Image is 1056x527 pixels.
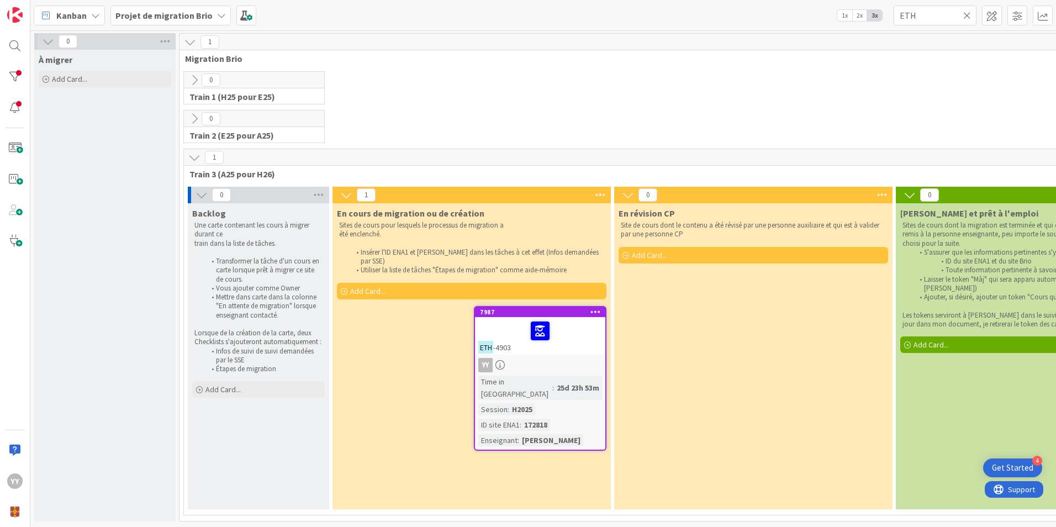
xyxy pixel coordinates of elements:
div: H2025 [509,403,535,415]
span: 2x [852,10,867,21]
div: 7987 [475,307,605,317]
span: 3x [867,10,882,21]
span: Add Card... [632,250,667,260]
span: En cours de migration ou de création [337,208,484,219]
span: 0 [202,73,220,87]
span: 0 [920,188,939,202]
span: : [520,419,521,431]
span: 1 [205,151,224,164]
p: Site de cours dont le contenu a été révisé par une personne auxiliaire et qui est à valider par u... [621,221,886,239]
div: 25d 23h 53m [554,382,602,394]
li: Mettre dans carte dans la colonne "En attente de migration" lorsque enseignant contacté. [205,293,323,320]
img: Visit kanbanzone.com [7,7,23,23]
div: Session [478,403,508,415]
div: 7987 [480,308,605,316]
span: En révision CP [619,208,675,219]
p: été enclenché. [339,230,604,239]
li: Utiliser la liste de tâches "Étapes de migration" comme aide-mémoire [350,266,605,275]
img: avatar [7,504,23,520]
span: Livré et prêt à l'emploi [900,208,1038,219]
li: Insérer l'ID ENA1 et [PERSON_NAME] dans les tâches à cet effet (Infos demandées par SSE) [350,248,605,266]
span: Backlog [192,208,226,219]
p: Lorsque de la création de la carte, deux Checklists s'ajouteront automatiquement : [194,329,323,347]
div: YY [7,473,23,489]
li: Étapes de migration [205,365,323,373]
div: ID site ENA1 [478,419,520,431]
b: Projet de migration Brio [115,10,213,21]
div: Enseignant [478,434,518,446]
span: Add Card... [52,74,87,84]
div: 172818 [521,419,550,431]
li: Transformer la tâche d'un cours en carte lorsque prêt à migrer ce site de cours. [205,257,323,284]
div: YY [475,358,605,372]
span: 1x [837,10,852,21]
li: Vous ajouter comme Owner [205,284,323,293]
div: Get Started [992,462,1033,473]
span: -4903 [493,342,511,352]
input: Quick Filter... [894,6,976,25]
span: : [552,382,554,394]
span: Add Card... [350,286,386,296]
span: Train 1 (H25 pour E25) [189,91,310,102]
p: Sites de cours pour lesquels le processus de migration a [339,221,604,230]
span: : [508,403,509,415]
li: Infos de suivi de suivi demandées par le SSE [205,347,323,365]
mark: ETH [478,341,493,354]
span: 0 [638,188,657,202]
div: 7987ETH-4903 [475,307,605,355]
span: Kanban [56,9,87,22]
span: Support [23,2,50,15]
div: Open Get Started checklist, remaining modules: 4 [983,459,1042,477]
span: Add Card... [205,384,241,394]
span: 1 [200,35,219,49]
span: À migrer [39,54,72,65]
div: YY [478,358,493,372]
span: 0 [59,35,77,48]
a: 7987ETH-4903YYTime in [GEOGRAPHIC_DATA]:25d 23h 53mSession:H2025ID site ENA1:172818Enseignant:[PE... [474,306,606,451]
span: 1 [357,188,376,202]
span: Add Card... [914,340,949,350]
div: [PERSON_NAME] [519,434,583,446]
span: 0 [202,112,220,125]
div: 4 [1032,456,1042,466]
span: : [518,434,519,446]
p: Une carte contenant les cours à migrer durant ce [194,221,323,239]
span: Train 2 (E25 pour A25) [189,130,310,141]
span: 0 [212,188,231,202]
p: train dans la liste de tâches. [194,239,323,248]
div: Time in [GEOGRAPHIC_DATA] [478,376,552,400]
